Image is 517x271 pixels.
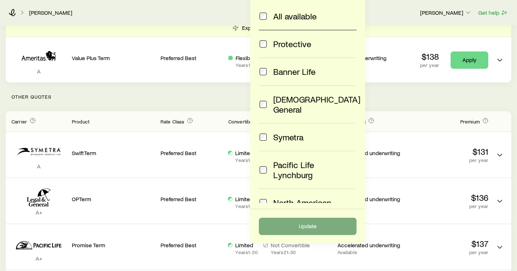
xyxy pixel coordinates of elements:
[406,203,489,209] p: per year
[72,241,155,249] p: Promise Term
[420,9,472,17] button: [PERSON_NAME]
[337,149,400,157] p: Accelerated underwriting
[337,62,400,68] p: Available
[406,239,489,249] p: $137
[337,249,400,255] p: Available
[420,9,472,16] p: [PERSON_NAME]
[236,62,255,68] p: Years 1 - 5
[406,249,489,255] p: per year
[337,195,400,203] p: Accelerated underwriting
[6,82,511,111] p: Other Quotes
[11,163,66,170] p: A
[406,193,489,203] p: $136
[228,118,257,125] span: Convertibility
[406,146,489,157] p: $131
[11,68,66,75] p: A
[235,149,256,157] p: Limited
[420,51,439,62] p: $138
[242,24,285,31] p: Express Decision
[420,62,439,68] p: per year
[235,195,257,203] p: Limited
[337,203,400,209] p: Available
[72,195,155,203] p: OPTerm
[235,157,256,163] p: Years 1 - 10
[72,54,155,62] p: Value Plus Term
[11,118,27,125] span: Carrier
[72,118,89,125] span: Product
[6,19,511,82] div: Term quotes
[11,209,66,216] p: A+
[337,54,400,62] p: Instant underwriting
[160,149,223,157] p: Preferred Best
[271,241,310,249] p: Not Convertible
[271,249,310,255] p: Years 21 - 30
[160,195,223,203] p: Preferred Best
[11,255,66,262] p: A+
[337,157,400,163] p: Available
[235,203,257,209] p: Years 1 - 30
[29,9,73,16] a: [PERSON_NAME]
[478,9,508,17] button: Get help
[337,241,400,249] p: Accelerated underwriting
[406,157,489,163] p: per year
[451,51,488,69] a: Apply
[160,118,185,125] span: Rate Class
[235,249,257,255] p: Years 1 - 20
[160,54,223,62] p: Preferred Best
[160,241,223,249] p: Preferred Best
[236,54,255,62] p: Flexible
[72,149,155,157] p: SwiftTerm
[235,241,257,249] p: Limited
[460,118,480,125] span: Premium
